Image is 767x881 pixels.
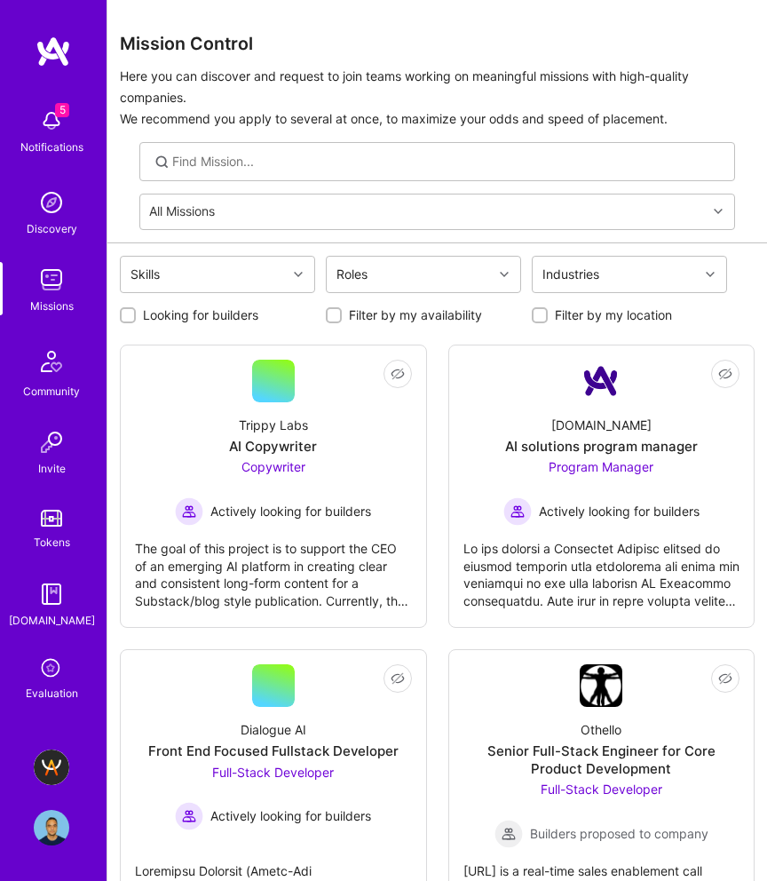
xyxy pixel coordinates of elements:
[27,220,77,238] div: Discovery
[36,36,71,67] img: logo
[718,367,732,381] i: icon EyeClosed
[391,671,405,686] i: icon EyeClosed
[126,261,164,287] div: Skills
[332,261,372,287] div: Roles
[241,721,306,739] div: Dialogue AI
[210,503,371,520] span: Actively looking for builders
[34,576,69,612] img: guide book
[34,103,69,139] img: bell
[23,383,80,401] div: Community
[229,438,317,456] div: AI Copywriter
[494,820,523,848] img: Builders proposed to company
[148,742,399,760] div: Front End Focused Fullstack Developer
[153,153,171,171] i: icon SearchGrey
[26,685,78,702] div: Evaluation
[34,534,70,552] div: Tokens
[555,306,672,324] label: Filter by my location
[9,612,95,630] div: [DOMAIN_NAME]
[135,360,412,613] a: Trippy LabsAI CopywriterCopywriter Actively looking for buildersActively looking for buildersThe ...
[34,425,69,460] img: Invite
[551,417,652,434] div: [DOMAIN_NAME]
[29,810,74,845] a: User Avatar
[581,721,621,739] div: Othello
[539,503,700,520] span: Actively looking for builders
[294,270,303,279] i: icon Chevron
[143,306,258,324] label: Looking for builders
[30,298,74,315] div: Missions
[505,438,698,456] div: AI solutions program manager
[463,526,740,609] div: Lo ips dolorsi a Consectet Adipisc elitsed do eiusmod temporin utla etdolorema ali enima min veni...
[580,360,622,402] img: Company Logo
[706,270,715,279] i: icon Chevron
[210,807,371,825] span: Actively looking for builders
[120,66,755,130] p: Here you can discover and request to join teams working on meaningful missions with high-quality ...
[135,526,412,609] div: The goal of this project is to support the CEO of an emerging AI platform in creating clear and c...
[20,139,83,156] div: Notifications
[212,765,334,780] span: Full-Stack Developer
[34,750,69,785] img: A.Team - Grow A.Team's Community & Demand
[549,459,653,474] span: Program Manager
[349,306,482,324] label: Filter by my availability
[391,367,405,381] i: icon EyeClosed
[530,825,708,843] span: Builders proposed to company
[718,671,732,686] i: icon EyeClosed
[541,782,662,797] span: Full-Stack Developer
[34,810,69,845] img: User Avatar
[29,750,74,785] a: A.Team - Grow A.Team's Community & Demand
[55,103,69,117] span: 5
[41,510,62,527] img: tokens
[30,340,73,383] img: Community
[463,742,740,777] div: Senior Full-Stack Engineer for Core Product Development
[714,207,723,216] i: icon Chevron
[38,460,66,478] div: Invite
[580,664,622,707] img: Company Logo
[239,417,308,434] div: Trippy Labs
[538,261,604,287] div: Industries
[463,360,740,613] a: Company Logo[DOMAIN_NAME]AI solutions program managerProgram Manager Actively looking for builder...
[149,203,215,221] div: All Missions
[34,262,69,298] img: teamwork
[120,34,755,55] h3: Mission Control
[36,654,67,685] i: icon SelectionTeam
[172,153,722,171] input: Find Mission...
[34,185,69,220] img: discovery
[500,270,509,279] i: icon Chevron
[175,497,203,526] img: Actively looking for builders
[241,459,305,474] span: Copywriter
[175,802,203,830] img: Actively looking for builders
[503,497,532,526] img: Actively looking for builders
